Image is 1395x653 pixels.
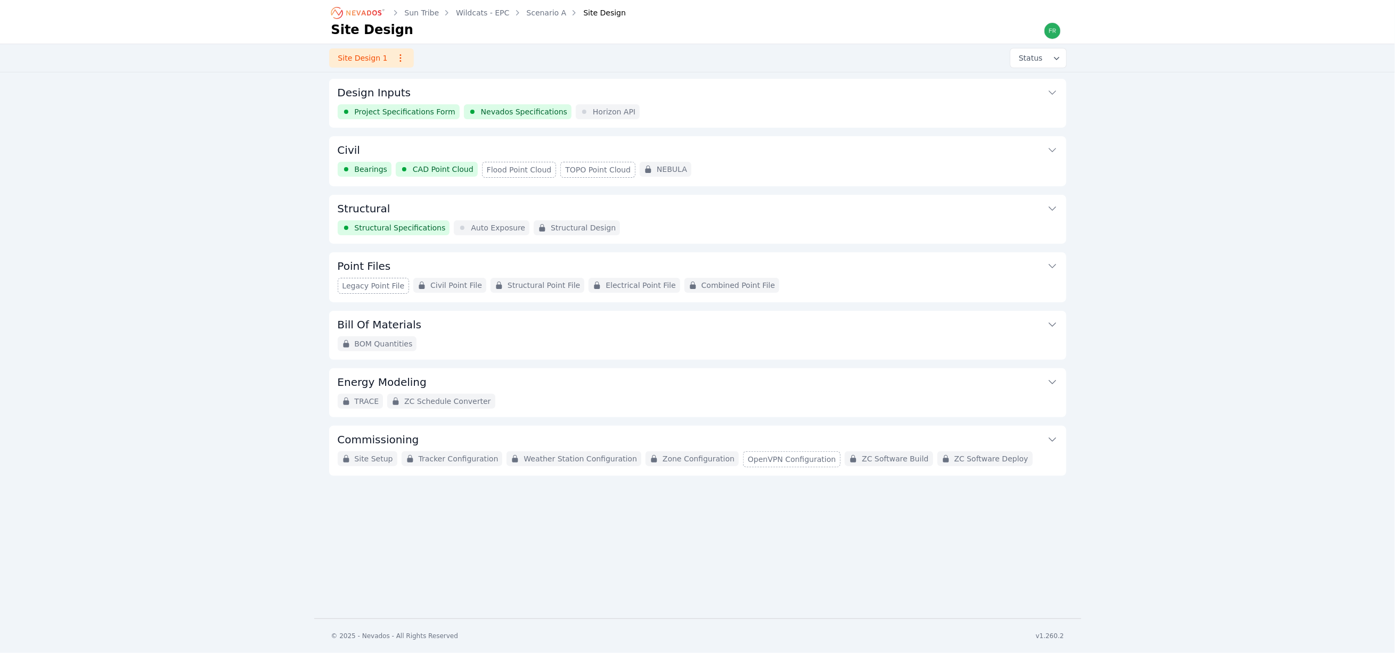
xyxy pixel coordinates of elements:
[430,280,482,291] span: Civil Point File
[1015,53,1043,63] span: Status
[404,396,491,407] span: ZC Schedule Converter
[413,164,474,175] span: CAD Point Cloud
[524,453,637,464] span: Weather Station Configuration
[355,396,379,407] span: TRACE
[331,21,414,38] h1: Site Design
[355,453,393,464] span: Site Setup
[342,280,405,291] span: Legacy Point File
[329,252,1066,302] div: Point FilesLegacy Point FileCivil Point FileStructural Point FileElectrical Point FileCombined Po...
[329,48,414,68] a: Site Design 1
[331,4,626,21] nav: Breadcrumb
[456,7,509,18] a: Wildcats - EPC
[338,259,391,274] h3: Point Files
[1036,632,1064,640] div: v1.260.2
[701,280,775,291] span: Combined Point File
[329,79,1066,128] div: Design InputsProject Specifications FormNevados SpecificationsHorizon API
[419,453,499,464] span: Tracker Configuration
[593,106,635,117] span: Horizon API
[329,311,1066,360] div: Bill Of MaterialsBOM Quantities
[663,453,735,464] span: Zone Configuration
[748,454,836,465] span: OpenVPN Configuration
[338,432,419,447] h3: Commissioning
[657,164,687,175] span: NEBULA
[355,338,413,349] span: BOM Quantities
[338,201,390,216] h3: Structural
[338,368,1058,394] button: Energy Modeling
[471,222,525,233] span: Auto Exposure
[405,7,439,18] a: Sun Tribe
[508,280,580,291] span: Structural Point File
[568,7,626,18] div: Site Design
[487,164,552,175] span: Flood Point Cloud
[331,632,459,640] div: © 2025 - Nevados - All Rights Reserved
[338,426,1058,451] button: Commissioning
[338,375,427,390] h3: Energy Modeling
[329,368,1066,417] div: Energy ModelingTRACEZC Schedule Converter
[329,426,1066,476] div: CommissioningSite SetupTracker ConfigurationWeather Station ConfigurationZone ConfigurationOpenVP...
[329,136,1066,186] div: CivilBearingsCAD Point CloudFlood Point CloudTOPO Point CloudNEBULA
[338,143,360,158] h3: Civil
[355,106,455,117] span: Project Specifications Form
[338,136,1058,162] button: Civil
[355,164,388,175] span: Bearings
[355,222,446,233] span: Structural Specifications
[955,453,1029,464] span: ZC Software Deploy
[1044,22,1061,39] img: frida.manzo@nevados.solar
[481,106,567,117] span: Nevados Specifications
[338,85,411,100] h3: Design Inputs
[338,79,1058,104] button: Design Inputs
[551,222,616,233] span: Structural Design
[338,195,1058,220] button: Structural
[338,311,1058,336] button: Bill Of Materials
[338,252,1058,278] button: Point Files
[527,7,567,18] a: Scenario A
[338,317,422,332] h3: Bill Of Materials
[329,195,1066,244] div: StructuralStructural SpecificationsAuto ExposureStructural Design
[862,453,928,464] span: ZC Software Build
[606,280,675,291] span: Electrical Point File
[1010,48,1066,68] button: Status
[565,164,631,175] span: TOPO Point Cloud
